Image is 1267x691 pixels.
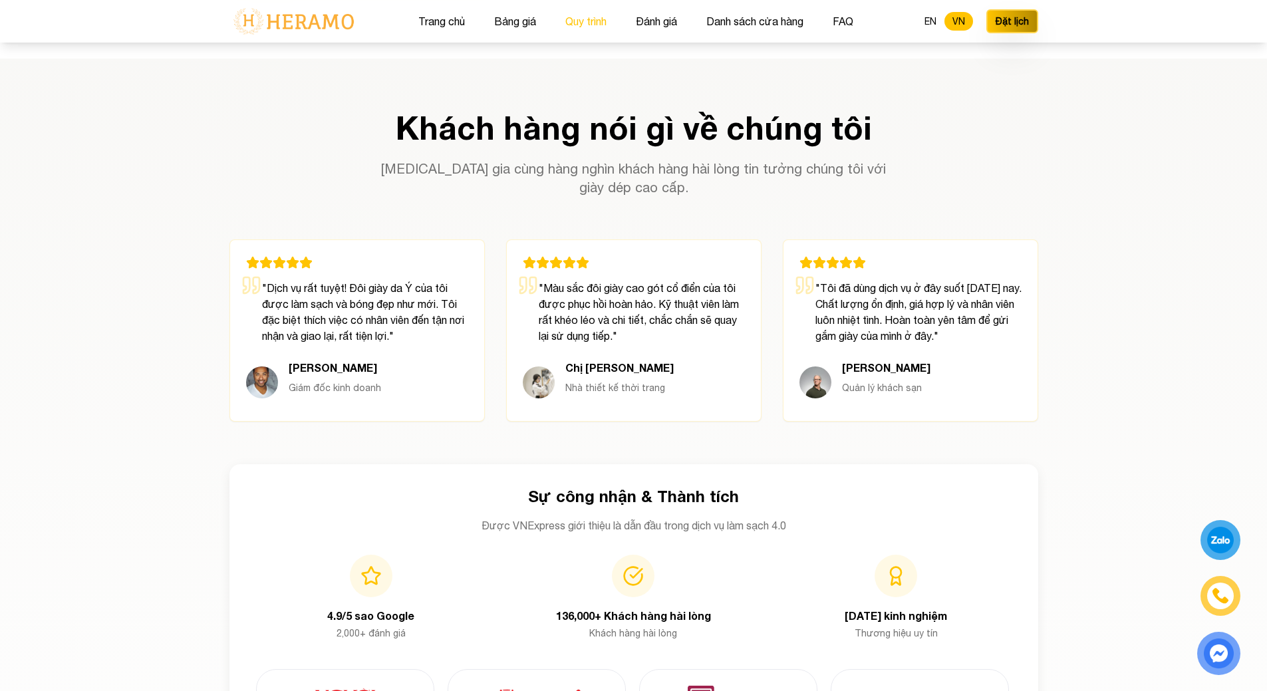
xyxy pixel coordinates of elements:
[229,112,1038,144] h2: Khách hàng nói gì về chúng tôi
[842,360,930,376] h4: [PERSON_NAME]
[251,485,1017,507] h3: Sự công nhận & Thành tích
[289,381,381,394] p: Giám đốc kinh doanh
[414,13,469,30] button: Trang chủ
[523,366,555,398] img: Sarah Nguyen
[986,9,1038,33] button: Đặt lịch
[565,381,674,394] p: Nhà thiết kế thời trang
[702,13,807,30] button: Danh sách cửa hàng
[246,280,468,344] p: " Dịch vụ rất tuyệt! Đôi giày da Ý của tôi được làm sạch và bóng đẹp như mới. Tôi đặc biệt thích ...
[842,381,930,394] p: Quản lý khách sạn
[829,13,857,30] button: FAQ
[289,360,381,376] h4: [PERSON_NAME]
[513,626,754,640] p: Khách hàng hài lòng
[523,280,745,344] p: " Màu sắc đôi giày cao gót cổ điển của tôi được phục hồi hoàn hảo. Kỹ thuật viên làm rất khéo léo...
[378,160,889,197] p: [MEDICAL_DATA] gia cùng hàng nghìn khách hàng hài lòng tin tưởng chúng tôi với giày dép cao cấp.
[246,366,278,398] img: David Chen
[775,626,1017,640] p: Thương hiệu uy tín
[490,13,540,30] button: Bảng giá
[799,280,1022,344] p: " Tôi đã dùng dịch vụ ở đây suốt [DATE] nay. Chất lượng ổn định, giá hợp lý và nhân viên luôn nhi...
[916,12,944,31] button: EN
[251,608,492,624] h4: 4.9/5 sao Google
[632,13,681,30] button: Đánh giá
[513,608,754,624] h4: 136,000+ Khách hàng hài lòng
[944,12,973,31] button: VN
[1213,589,1228,603] img: phone-icon
[565,360,674,376] h4: Chị [PERSON_NAME]
[775,608,1017,624] h4: [DATE] kinh nghiệm
[561,13,611,30] button: Quy trình
[229,7,358,35] img: logo-with-text.png
[251,626,492,640] p: 2,000+ đánh giá
[1202,578,1238,614] a: phone-icon
[251,517,1017,533] p: Được VNExpress giới thiệu là dẫn đầu trong dịch vụ làm sạch 4.0
[799,366,831,398] img: Michael Torres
